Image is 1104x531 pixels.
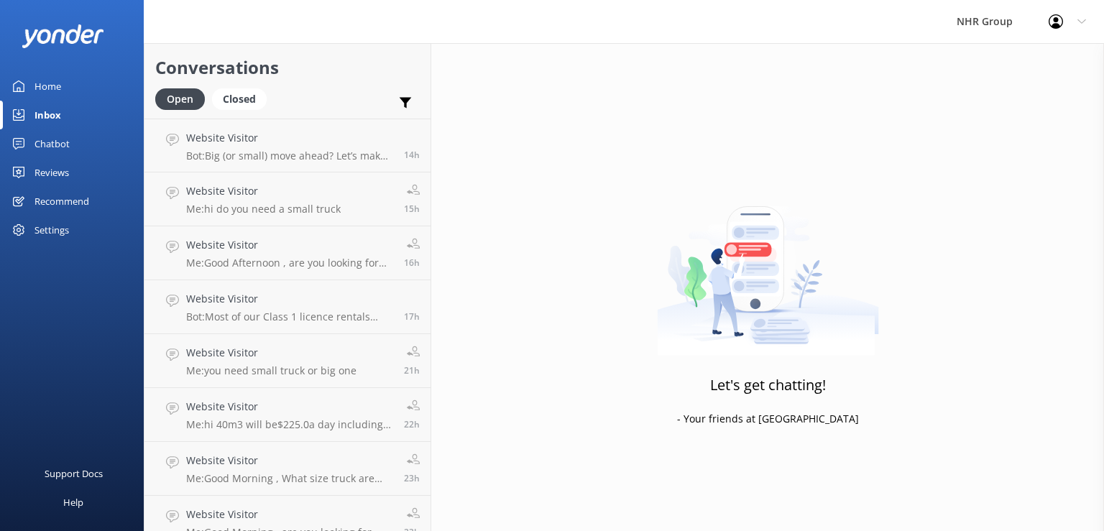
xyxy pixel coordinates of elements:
a: Website VisitorMe:Good Afternoon , are you looking for hiring a vehicle ?16h [144,226,431,280]
p: Bot: Big (or small) move ahead? Let’s make sure you’ve got the right wheels. Take our quick quiz ... [186,149,393,162]
h4: Website Visitor [186,183,341,199]
div: Open [155,88,205,110]
p: Bot: Most of our Class 1 licence rentals come with unlimited kilometres, but this can depend on y... [186,310,393,323]
span: Sep 09 2025 10:36am (UTC +12:00) Pacific/Auckland [404,364,420,377]
a: Website VisitorBot:Most of our Class 1 licence rentals come with unlimited kilometres, but this c... [144,280,431,334]
a: Website VisitorMe:hi do you need a small truck15h [144,172,431,226]
span: Sep 09 2025 03:47pm (UTC +12:00) Pacific/Auckland [404,257,420,269]
h4: Website Visitor [186,130,393,146]
a: Website VisitorMe:you need small truck or big one21h [144,334,431,388]
h4: Website Visitor [186,237,393,253]
span: Sep 09 2025 02:25pm (UTC +12:00) Pacific/Auckland [404,310,420,323]
h4: Website Visitor [186,453,393,468]
div: Closed [212,88,267,110]
p: Me: Good Afternoon , are you looking for hiring a vehicle ? [186,257,393,269]
h4: Website Visitor [186,345,356,361]
p: Me: hi do you need a small truck [186,203,341,216]
p: Me: hi 40m3 will be$225.0a day including standard insurance +0.71c per kms. and 45m3 will be 235a... [186,418,393,431]
p: Me: you need small truck or big one [186,364,356,377]
a: Closed [212,91,274,106]
h3: Let's get chatting! [710,374,826,397]
a: Website VisitorMe:Good Morning , What size truck are you looking for ?23h [144,442,431,496]
p: - Your friends at [GEOGRAPHIC_DATA] [677,411,859,427]
div: Help [63,488,83,517]
div: Reviews [34,158,69,187]
span: Sep 09 2025 04:58pm (UTC +12:00) Pacific/Auckland [404,149,420,161]
img: artwork of a man stealing a conversation from at giant smartphone [657,176,879,356]
div: Recommend [34,187,89,216]
h4: Website Visitor [186,507,393,522]
div: Home [34,72,61,101]
a: Website VisitorBot:Big (or small) move ahead? Let’s make sure you’ve got the right wheels. Take o... [144,119,431,172]
a: Open [155,91,212,106]
div: Support Docs [45,459,103,488]
div: Settings [34,216,69,244]
img: yonder-white-logo.png [22,24,104,48]
p: Me: Good Morning , What size truck are you looking for ? [186,472,393,485]
h2: Conversations [155,54,420,81]
div: Inbox [34,101,61,129]
span: Sep 09 2025 07:54am (UTC +12:00) Pacific/Auckland [404,472,420,484]
h4: Website Visitor [186,399,393,415]
span: Sep 09 2025 09:18am (UTC +12:00) Pacific/Auckland [404,418,420,430]
div: Chatbot [34,129,70,158]
a: Website VisitorMe:hi 40m3 will be$225.0a day including standard insurance +0.71c per kms. and 45m... [144,388,431,442]
span: Sep 09 2025 04:12pm (UTC +12:00) Pacific/Auckland [404,203,420,215]
h4: Website Visitor [186,291,393,307]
